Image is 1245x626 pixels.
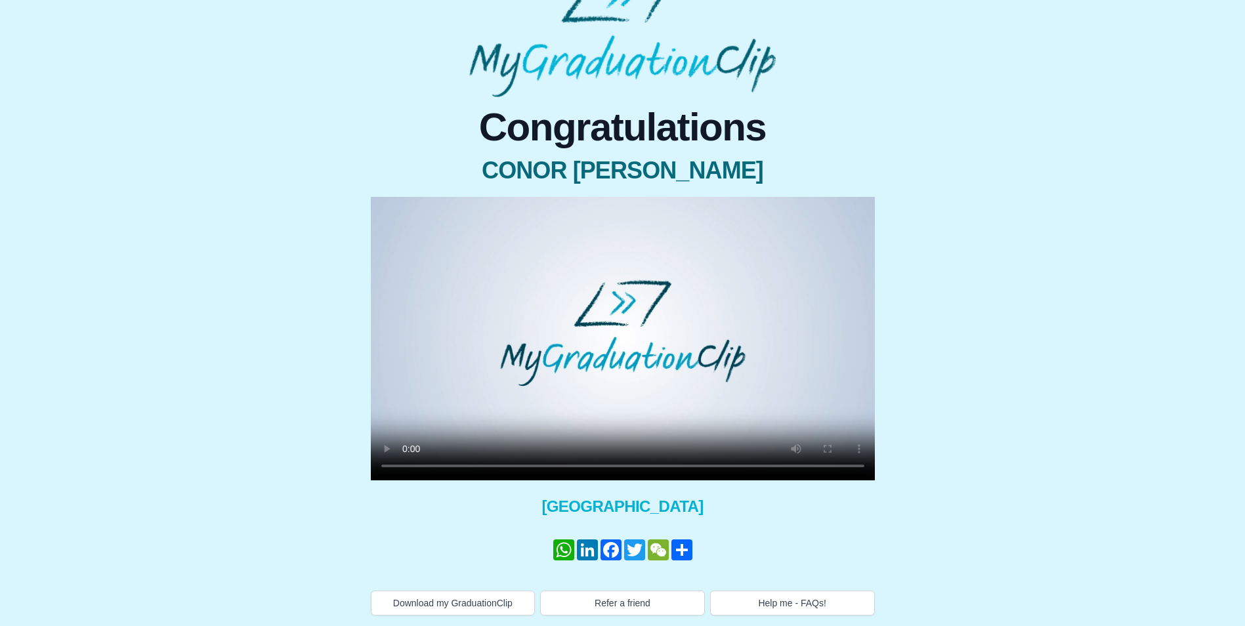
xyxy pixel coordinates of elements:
[371,496,875,517] span: [GEOGRAPHIC_DATA]
[371,591,536,616] button: Download my GraduationClip
[371,157,875,184] span: CONOR [PERSON_NAME]
[710,591,875,616] button: Help me - FAQs!
[576,539,599,560] a: LinkedIn
[670,539,694,560] a: Share
[540,591,705,616] button: Refer a friend
[599,539,623,560] a: Facebook
[623,539,646,560] a: Twitter
[646,539,670,560] a: WeChat
[371,108,875,147] span: Congratulations
[552,539,576,560] a: WhatsApp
